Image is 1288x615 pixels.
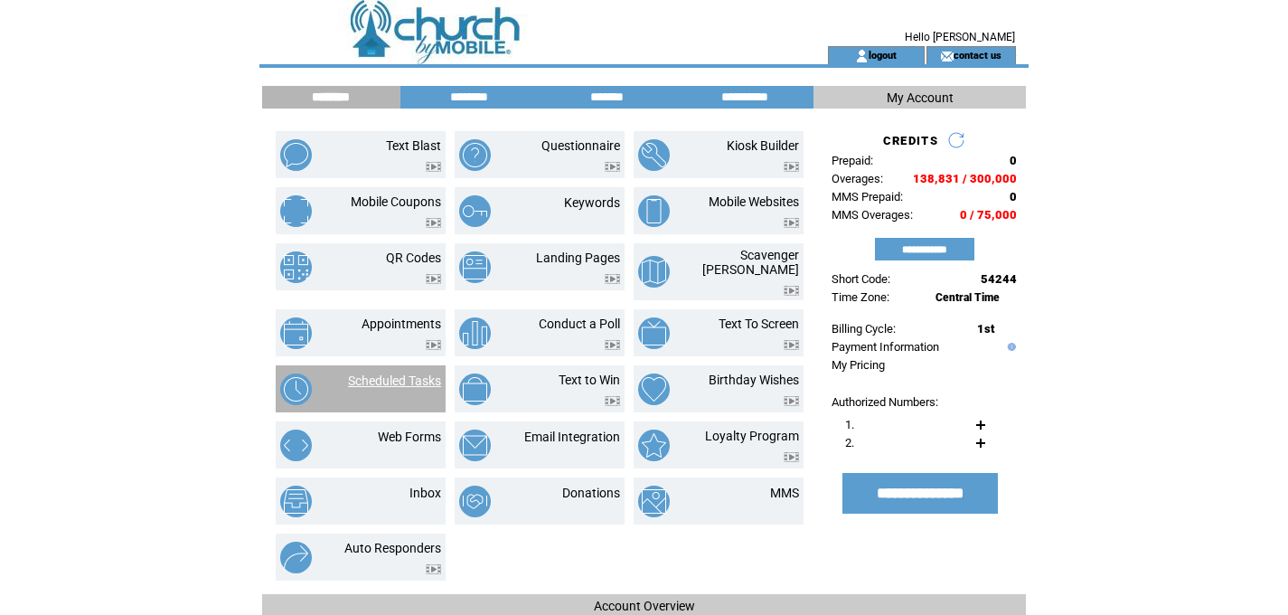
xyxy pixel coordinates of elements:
span: 1st [977,322,994,336]
a: Conduct a Poll [539,317,620,331]
a: logout [869,49,897,61]
a: Donations [562,486,620,500]
img: contact_us_icon.gif [940,49,954,63]
span: Authorized Numbers: [832,395,938,409]
span: Account Overview [594,599,695,613]
img: video.png [784,286,799,296]
a: Scheduled Tasks [348,374,441,388]
img: auto-responders.png [280,542,312,573]
span: Prepaid: [832,154,873,167]
img: scavenger-hunt.png [638,256,670,288]
img: scheduled-tasks.png [280,374,312,405]
img: mms.png [638,486,670,517]
img: landing-pages.png [459,251,491,283]
a: Web Forms [378,430,441,444]
a: Questionnaire [541,138,620,153]
img: video.png [426,340,441,350]
span: 0 / 75,000 [960,208,1017,222]
img: conduct-a-poll.png [459,317,491,349]
img: video.png [426,274,441,284]
a: Text to Win [559,373,620,387]
img: qr-codes.png [280,251,312,283]
a: Email Integration [524,430,620,444]
a: Appointments [362,317,441,331]
img: video.png [426,218,441,228]
img: video.png [605,340,620,350]
img: mobile-websites.png [638,195,670,227]
span: 1. [845,418,854,431]
a: Auto Responders [344,541,441,555]
img: video.png [784,396,799,406]
span: CREDITS [883,134,938,147]
span: 0 [1010,190,1017,203]
img: text-to-win.png [459,374,491,405]
img: video.png [426,162,441,172]
a: Scavenger [PERSON_NAME] [702,248,799,277]
span: Time Zone: [832,290,889,304]
span: MMS Overages: [832,208,913,222]
a: contact us [954,49,1001,61]
a: Landing Pages [536,251,620,265]
span: Overages: [832,172,883,185]
img: video.png [605,162,620,172]
img: video.png [426,564,441,574]
img: text-to-screen.png [638,317,670,349]
span: Billing Cycle: [832,322,896,336]
img: video.png [784,452,799,462]
a: Kiosk Builder [727,138,799,153]
span: Hello [PERSON_NAME] [905,31,1015,43]
a: QR Codes [386,251,441,265]
a: Birthday Wishes [709,373,799,387]
a: Payment Information [832,340,939,354]
a: Mobile Coupons [351,194,441,209]
span: MMS Prepaid: [832,190,903,203]
img: web-forms.png [280,430,312,461]
a: Keywords [564,195,620,210]
img: loyalty-program.png [638,430,670,461]
img: video.png [784,218,799,228]
span: 2. [845,436,854,449]
img: questionnaire.png [459,139,491,171]
a: Inbox [409,486,441,500]
a: My Pricing [832,358,885,372]
img: video.png [605,274,620,284]
img: account_icon.gif [855,49,869,63]
span: Short Code: [832,272,890,286]
img: appointments.png [280,317,312,349]
span: My Account [887,90,954,105]
span: 138,831 / 300,000 [913,172,1017,185]
span: 0 [1010,154,1017,167]
img: inbox.png [280,486,312,517]
a: Text To Screen [719,317,799,331]
img: keywords.png [459,195,491,227]
a: MMS [770,486,799,500]
span: Central Time [935,291,1000,304]
img: video.png [605,396,620,406]
img: video.png [784,340,799,350]
a: Loyalty Program [705,429,799,443]
img: text-blast.png [280,139,312,171]
img: kiosk-builder.png [638,139,670,171]
img: help.gif [1003,343,1016,351]
img: mobile-coupons.png [280,195,312,227]
img: birthday-wishes.png [638,374,670,405]
span: 54244 [981,272,1017,286]
img: donations.png [459,486,491,517]
a: Mobile Websites [709,194,799,209]
img: video.png [784,162,799,172]
a: Text Blast [386,138,441,153]
img: email-integration.png [459,430,491,461]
